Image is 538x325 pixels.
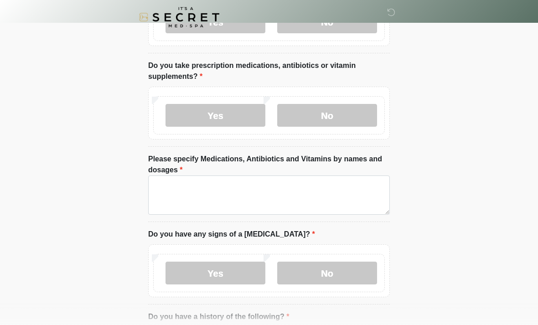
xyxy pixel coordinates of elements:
label: No [277,262,377,284]
img: It's A Secret Med Spa Logo [139,7,219,27]
label: Do you have any signs of a [MEDICAL_DATA]? [148,229,315,240]
label: Do you have a history of the following? [148,311,289,322]
label: No [277,104,377,127]
label: Yes [166,262,265,284]
label: Please specify Medications, Antibiotics and Vitamins by names and dosages [148,154,390,175]
label: Yes [166,104,265,127]
label: Do you take prescription medications, antibiotics or vitamin supplements? [148,60,390,82]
